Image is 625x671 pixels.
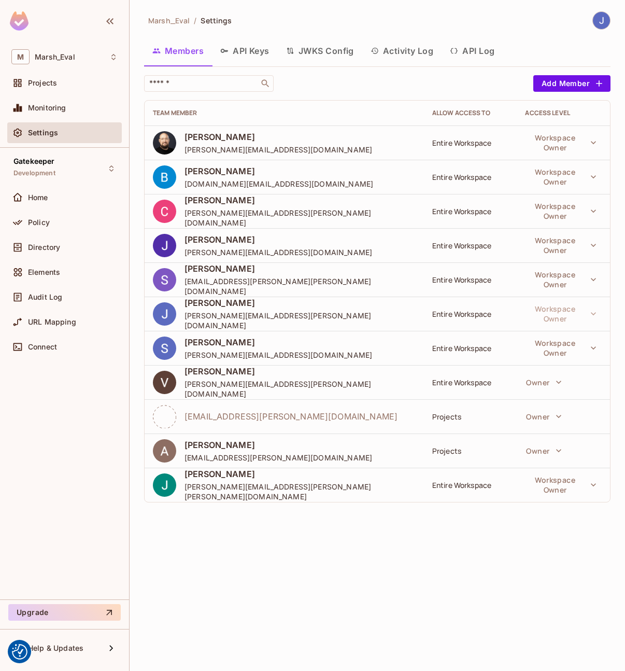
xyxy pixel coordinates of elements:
[153,109,416,117] div: Team Member
[442,38,503,64] button: API Log
[28,644,83,652] span: Help & Updates
[184,263,416,274] span: [PERSON_NAME]
[184,411,397,422] span: [EMAIL_ADDRESS][PERSON_NAME][DOMAIN_NAME]
[432,378,509,387] div: Entire Workspace
[28,293,62,301] span: Audit Log
[521,201,602,221] button: Workspace Owner
[28,343,57,351] span: Connect
[28,318,76,326] span: URL Mapping
[28,243,60,251] span: Directory
[278,38,362,64] button: JWKS Config
[184,234,372,245] span: [PERSON_NAME]
[432,412,509,422] div: Projects
[13,157,55,165] span: Gatekeeper
[144,38,212,64] button: Members
[184,366,416,377] span: [PERSON_NAME]
[432,343,509,353] div: Entire Workspace
[184,337,372,348] span: [PERSON_NAME]
[184,311,416,330] span: [PERSON_NAME][EMAIL_ADDRESS][PERSON_NAME][DOMAIN_NAME]
[184,482,416,501] span: [PERSON_NAME][EMAIL_ADDRESS][PERSON_NAME][PERSON_NAME][DOMAIN_NAME]
[432,172,509,182] div: Entire Workspace
[201,16,232,25] span: Settings
[184,247,372,257] span: [PERSON_NAME][EMAIL_ADDRESS][DOMAIN_NAME]
[521,235,602,256] button: Workspace Owner
[153,165,176,189] img: ACg8ocJlJ5qWHaceqOPVU8QenvaQLOFtpSiyzdYpjMPPxp0v-k4n6g=s96-c
[153,337,176,360] img: ACg8ocJ_a8RcMVvV8DQfOVngPS8Rwqb8nKhR5qRN4xDL7OnX8TcRtw=s96-c
[148,16,190,25] span: Marsh_Eval
[184,276,416,296] span: [EMAIL_ADDRESS][PERSON_NAME][PERSON_NAME][DOMAIN_NAME]
[521,406,567,427] button: Owner
[153,371,176,394] img: ACg8ocLhUA1rH3eb83R-TEtleSUrOP1xt4FYu1gxivlR5pbRX4NXQg=s96-c
[184,439,372,451] span: [PERSON_NAME]
[184,179,373,189] span: [DOMAIN_NAME][EMAIL_ADDRESS][DOMAIN_NAME]
[432,206,509,216] div: Entire Workspace
[432,109,509,117] div: Allow Access to
[521,303,602,324] button: Workspace Owner
[153,131,176,155] img: ACg8ocJyBS-37UJCD4FO13iHM6cloQH2jo_KSy9jyMsnd-Vc=s96-c
[11,49,30,64] span: M
[28,129,58,137] span: Settings
[28,79,57,87] span: Projects
[212,38,278,64] button: API Keys
[184,145,372,155] span: [PERSON_NAME][EMAIL_ADDRESS][DOMAIN_NAME]
[362,38,442,64] button: Activity Log
[521,132,602,153] button: Workspace Owner
[12,644,27,660] button: Consent Preferences
[153,268,176,291] img: ACg8ocIJC0rxzIDIwv-wltFQSoP6tLBXpYlYqaVRgousVkvSch1rAw=s96-c
[153,234,176,257] img: ACg8ocJ6yh6IEZAbZLHEGD-nOT6dZ6t9Yfqd2oDQ9mtitCSqWkXUMQ=s96-c
[432,241,509,250] div: Entire Workspace
[521,372,567,393] button: Owner
[153,302,176,326] img: ACg8ocIk1zgoz71VRlx1WotvCkdrUkpv2lDzcGaNew2LsDDJvSrAEA=s96-c
[10,11,29,31] img: SReyMgAAAABJRU5ErkJggg==
[184,131,372,143] span: [PERSON_NAME]
[533,75,610,92] button: Add Member
[184,379,416,399] span: [PERSON_NAME][EMAIL_ADDRESS][PERSON_NAME][DOMAIN_NAME]
[28,104,66,112] span: Monitoring
[28,218,50,227] span: Policy
[28,268,60,276] span: Elements
[8,604,121,621] button: Upgrade
[432,446,509,456] div: Projects
[593,12,610,29] img: Jose Basanta
[35,53,75,61] span: Workspace: Marsh_Eval
[432,138,509,148] div: Entire Workspace
[184,453,372,463] span: [EMAIL_ADDRESS][PERSON_NAME][DOMAIN_NAME]
[13,169,55,177] span: Development
[521,440,567,461] button: Owner
[194,16,196,25] li: /
[28,193,48,202] span: Home
[184,208,416,228] span: [PERSON_NAME][EMAIL_ADDRESS][PERSON_NAME][DOMAIN_NAME]
[184,165,373,177] span: [PERSON_NAME]
[432,480,509,490] div: Entire Workspace
[153,200,176,223] img: ACg8ocIOUcLF5SwW-oqUiRJE3BapSkZlecsWE62dRxXuCceKfvpQBQ=s96-c
[12,644,27,660] img: Revisit consent button
[521,166,602,187] button: Workspace Owner
[432,275,509,285] div: Entire Workspace
[184,468,416,480] span: [PERSON_NAME]
[525,109,602,117] div: Access Level
[184,350,372,360] span: [PERSON_NAME][EMAIL_ADDRESS][DOMAIN_NAME]
[521,269,602,290] button: Workspace Owner
[153,473,176,497] img: ACg8ocK9ktNrxlUustrETKMZwYoae_SgWd5YPLqBXSImPDvLL8t5nA=s96-c
[184,297,416,309] span: [PERSON_NAME]
[184,194,416,206] span: [PERSON_NAME]
[153,439,176,463] img: ACg8ocKpP5BggopvIo88-fn-Y-QblDsM2efUdk-37ZVhtp-32wex5g=s96-c
[521,474,602,495] button: Workspace Owner
[432,309,509,319] div: Entire Workspace
[521,338,602,358] button: Workspace Owner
